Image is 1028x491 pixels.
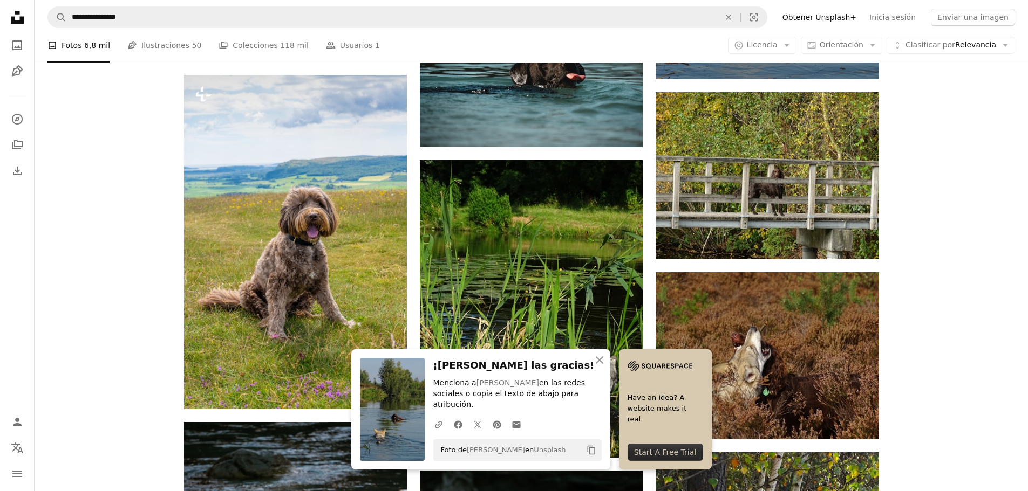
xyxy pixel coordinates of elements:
[6,134,28,156] a: Colecciones
[375,39,380,51] span: 1
[6,34,28,56] a: Fotos
[863,9,922,26] a: Inicia sesión
[6,60,28,82] a: Ilustraciones
[717,7,740,27] button: Borrar
[656,92,879,259] img: Un perro sentado en un banco
[582,441,601,459] button: Copiar al portapapeles
[534,446,566,454] a: Unsplash
[628,358,692,374] img: file-1705255347840-230a6ab5bca9image
[420,160,643,457] img: Un perro acostado en la hierba junto a un estanque
[619,349,712,469] a: Have an idea? A website makes it real.Start A Free Trial
[280,39,309,51] span: 118 mil
[48,7,66,27] button: Buscar en Unsplash
[628,392,703,425] span: Have an idea? A website makes it real.
[906,40,996,51] span: Relevancia
[931,9,1015,26] button: Enviar una imagen
[741,7,767,27] button: Búsqueda visual
[326,28,380,63] a: Usuarios 1
[192,39,201,51] span: 50
[906,40,955,49] span: Clasificar por
[747,40,778,49] span: Licencia
[6,437,28,459] button: Idioma
[656,351,879,361] a: Un par de animales yacían en la hierba
[6,6,28,30] a: Inicio — Unsplash
[420,59,643,68] a: Un perro negro está nadando en el agua
[801,37,882,54] button: Orientación
[219,28,309,63] a: Colecciones 118 mil
[127,28,201,63] a: Ilustraciones 50
[487,413,507,435] a: Comparte en Pinterest
[6,463,28,485] button: Menú
[656,272,879,439] img: Un par de animales yacían en la hierba
[433,358,602,374] h3: ¡[PERSON_NAME] las gracias!
[6,160,28,182] a: Historial de descargas
[887,37,1015,54] button: Clasificar porRelevancia
[433,378,602,410] p: Menciona a en las redes sociales o copia el texto de abajo para atribución.
[820,40,863,49] span: Orientación
[47,6,767,28] form: Encuentra imágenes en todo el sitio
[468,413,487,435] a: Comparte en Twitter
[656,171,879,181] a: Un perro sentado en un banco
[448,413,468,435] a: Comparte en Facebook
[184,237,407,246] a: Un perro marrón sentado en la cima de un exuberante campo verde
[507,413,526,435] a: Comparte por correo electrónico
[435,441,566,459] span: Foto de en
[776,9,863,26] a: Obtener Unsplash+
[476,378,539,387] a: [PERSON_NAME]
[6,411,28,433] a: Iniciar sesión / Registrarse
[628,444,703,461] div: Start A Free Trial
[420,303,643,313] a: Un perro acostado en la hierba junto a un estanque
[6,108,28,130] a: Explorar
[728,37,796,54] button: Licencia
[184,75,407,409] img: Un perro marrón sentado en la cima de un exuberante campo verde
[467,446,525,454] a: [PERSON_NAME]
